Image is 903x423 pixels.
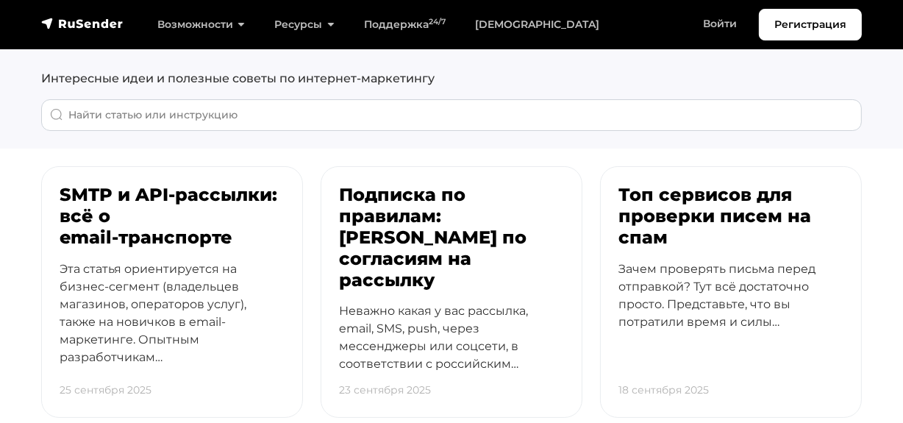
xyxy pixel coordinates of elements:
[260,10,349,40] a: Ресурсы
[41,16,124,31] img: RuSender
[618,375,709,405] p: 18 сентября 2025
[41,166,303,418] a: SMTP и API-рассылки: всё о email‑транспорте Эта статья ориентируется на бизнес-сегмент (владельце...
[460,10,614,40] a: [DEMOGRAPHIC_DATA]
[41,70,862,88] p: Интересные идеи и полезные советы по интернет-маркетингу
[41,99,862,131] input: When autocomplete results are available use up and down arrows to review and enter to go to the d...
[60,260,285,393] p: Эта статья ориентируется на бизнес-сегмент (владельцев магазинов, операторов услуг), также на нов...
[759,9,862,40] a: Регистрация
[339,302,564,399] p: Неважно какая у вас рассылка, email, SMS, push, через мессенджеры или соцсети, в соответствии с р...
[618,260,843,358] p: Зачем проверять письма перед отправкой? Тут всё достаточно просто. Представьте, что вы потратили ...
[618,185,843,248] h3: Топ сервисов для проверки писем на спам
[321,166,582,418] a: Подписка по правилам: [PERSON_NAME] по согласиям на рассылку Неважно какая у вас рассылка, email,...
[688,9,752,39] a: Войти
[339,375,431,405] p: 23 сентября 2025
[60,375,151,405] p: 25 сентября 2025
[349,10,460,40] a: Поддержка24/7
[600,166,862,418] a: Топ сервисов для проверки писем на спам Зачем проверять письма перед отправкой? Тут всё достаточн...
[50,108,63,121] img: Поиск
[339,185,564,291] h3: Подписка по правилам: [PERSON_NAME] по согласиям на рассылку
[143,10,260,40] a: Возможности
[429,17,446,26] sup: 24/7
[60,185,285,248] h3: SMTP и API-рассылки: всё о email‑транспорте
